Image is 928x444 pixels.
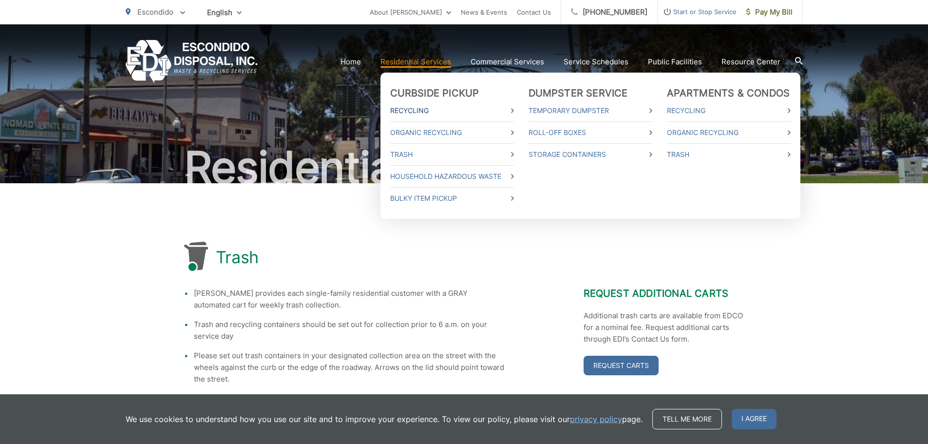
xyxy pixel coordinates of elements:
[570,413,622,425] a: privacy policy
[194,350,506,385] li: Please set out trash containers in your designated collection area on the street with the wheels ...
[584,288,744,299] h2: Request Additional Carts
[216,248,259,267] h1: Trash
[667,149,791,160] a: Trash
[529,149,652,160] a: Storage Containers
[370,6,451,18] a: About [PERSON_NAME]
[341,56,361,68] a: Home
[461,6,507,18] a: News & Events
[137,7,173,17] span: Escondido
[194,393,506,416] li: Automated carts should be placed at least 2 feet away from each other and obstructions such as pa...
[529,105,652,116] a: Temporary Dumpster
[380,56,451,68] a: Residential Services
[584,310,744,345] p: Additional trash carts are available from EDCO for a nominal fee. Request additional carts throug...
[648,56,702,68] a: Public Facilities
[200,4,249,21] span: English
[732,409,776,429] span: I agree
[390,149,514,160] a: Trash
[667,87,790,99] a: Apartments & Condos
[584,356,659,375] a: Request Carts
[126,40,258,83] a: EDCD logo. Return to the homepage.
[390,127,514,138] a: Organic Recycling
[517,6,551,18] a: Contact Us
[529,87,628,99] a: Dumpster Service
[564,56,628,68] a: Service Schedules
[126,413,643,425] p: We use cookies to understand how you use our site and to improve your experience. To view our pol...
[652,409,722,429] a: Tell me more
[721,56,780,68] a: Resource Center
[667,105,791,116] a: Recycling
[390,87,479,99] a: Curbside Pickup
[194,288,506,311] li: [PERSON_NAME] provides each single-family residential customer with a GRAY automated cart for wee...
[667,127,791,138] a: Organic Recycling
[126,143,803,192] h2: Residential Services
[390,193,514,204] a: Bulky Item Pickup
[471,56,544,68] a: Commercial Services
[390,105,514,116] a: Recycling
[746,6,793,18] span: Pay My Bill
[390,171,514,182] a: Household Hazardous Waste
[529,127,652,138] a: Roll-Off Boxes
[194,319,506,342] li: Trash and recycling containers should be set out for collection prior to 6 a.m. on your service day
